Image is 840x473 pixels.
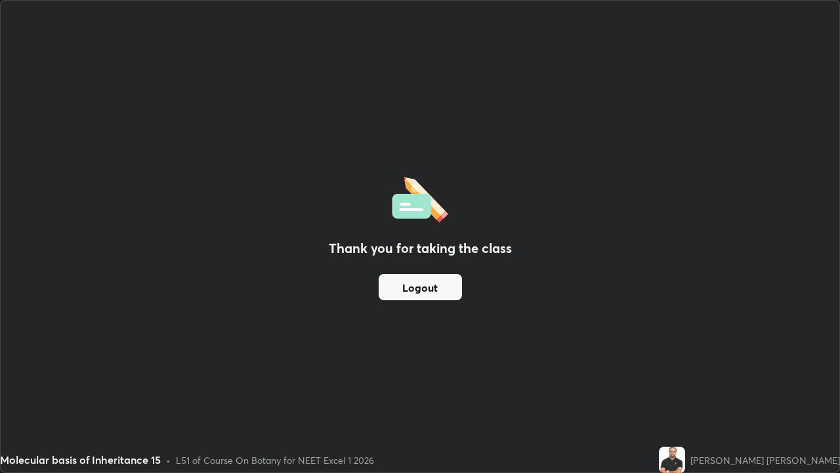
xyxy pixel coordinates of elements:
div: [PERSON_NAME] [PERSON_NAME] [690,453,840,467]
img: 0288c81ecca544f6b86d0d2edef7c4db.jpg [659,447,685,473]
div: • [166,453,171,467]
button: Logout [379,274,462,300]
div: L51 of Course On Botany for NEET Excel 1 2026 [176,453,374,467]
h2: Thank you for taking the class [329,238,512,258]
img: offlineFeedback.1438e8b3.svg [392,173,448,223]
